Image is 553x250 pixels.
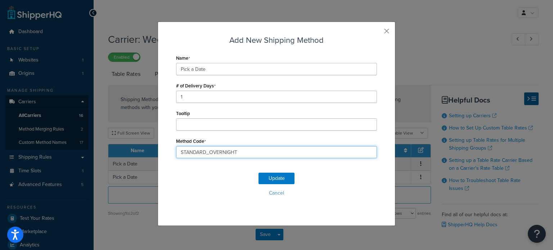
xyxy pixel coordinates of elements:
label: Name [176,55,190,61]
label: Method Code [176,138,206,144]
label: Tooltip [176,111,190,116]
h3: Add New Shipping Method [176,35,377,46]
label: # of Delivery Days [176,83,216,89]
button: Update [258,173,295,184]
button: Cancel [176,188,377,199]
